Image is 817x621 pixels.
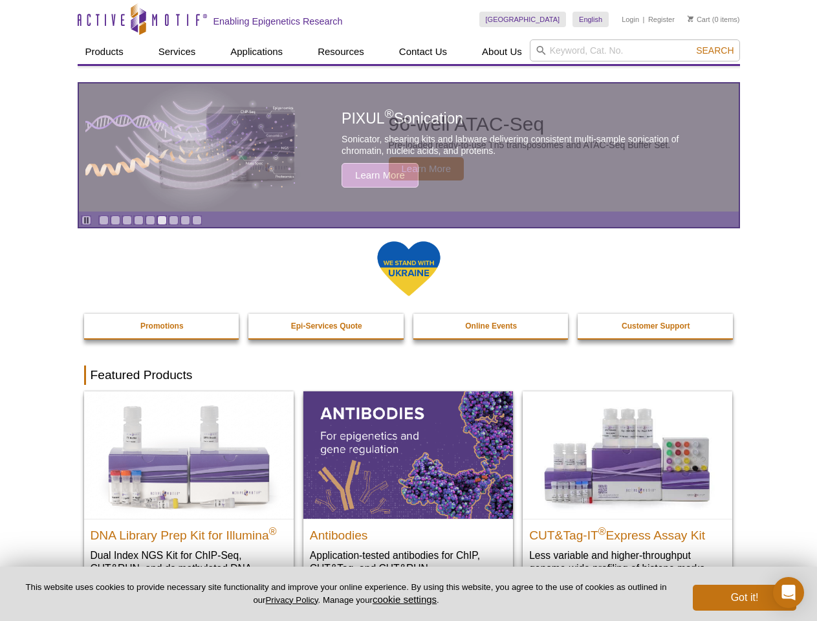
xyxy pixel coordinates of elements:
a: Products [78,39,131,64]
a: Go to slide 3 [122,215,132,225]
h2: Antibodies [310,523,507,542]
a: Register [648,15,675,24]
a: Go to slide 6 [157,215,167,225]
a: About Us [474,39,530,64]
a: Applications [223,39,290,64]
span: Search [696,45,734,56]
li: (0 items) [688,12,740,27]
a: Go to slide 8 [180,215,190,225]
button: Got it! [693,585,796,611]
a: All Antibodies Antibodies Application-tested antibodies for ChIP, CUT&Tag, and CUT&RUN. [303,391,513,587]
div: Open Intercom Messenger [773,577,804,608]
sup: ® [269,525,277,536]
a: CUT&Tag-IT® Express Assay Kit CUT&Tag-IT®Express Assay Kit Less variable and higher-throughput ge... [523,391,732,587]
a: Cart [688,15,710,24]
h2: Enabling Epigenetics Research [213,16,343,27]
button: cookie settings [373,594,437,605]
strong: Online Events [465,321,517,331]
strong: Customer Support [622,321,690,331]
a: Go to slide 4 [134,215,144,225]
a: Resources [310,39,372,64]
a: [GEOGRAPHIC_DATA] [479,12,567,27]
p: Sonicator, shearing kits and labware delivering consistent multi-sample sonication of chromatin, ... [342,133,709,157]
a: Privacy Policy [265,595,318,605]
p: This website uses cookies to provide necessary site functionality and improve your online experie... [21,582,671,606]
h2: Featured Products [84,365,734,385]
a: Contact Us [391,39,455,64]
span: Learn More [342,163,419,188]
a: Go to slide 9 [192,215,202,225]
button: Search [692,45,737,56]
li: | [643,12,645,27]
a: Go to slide 7 [169,215,179,225]
a: Services [151,39,204,64]
strong: Promotions [140,321,184,331]
span: PIXUL Sonication [342,110,463,127]
h2: CUT&Tag-IT Express Assay Kit [529,523,726,542]
a: Epi-Services Quote [248,314,405,338]
a: Login [622,15,639,24]
sup: ® [385,107,394,121]
img: We Stand With Ukraine [376,240,441,298]
img: PIXUL sonication [85,83,299,212]
a: English [572,12,609,27]
article: PIXUL Sonication [79,83,739,212]
a: Go to slide 1 [99,215,109,225]
img: DNA Library Prep Kit for Illumina [84,391,294,518]
strong: Epi-Services Quote [291,321,362,331]
a: Online Events [413,314,570,338]
a: PIXUL sonication PIXUL®Sonication Sonicator, shearing kits and labware delivering consistent mult... [79,83,739,212]
sup: ® [598,525,606,536]
input: Keyword, Cat. No. [530,39,740,61]
a: Go to slide 2 [111,215,120,225]
img: CUT&Tag-IT® Express Assay Kit [523,391,732,518]
a: Promotions [84,314,241,338]
a: DNA Library Prep Kit for Illumina DNA Library Prep Kit for Illumina® Dual Index NGS Kit for ChIP-... [84,391,294,600]
a: Go to slide 5 [146,215,155,225]
img: Your Cart [688,16,693,22]
a: Toggle autoplay [82,215,91,225]
img: All Antibodies [303,391,513,518]
p: Application-tested antibodies for ChIP, CUT&Tag, and CUT&RUN. [310,549,507,575]
a: Customer Support [578,314,734,338]
p: Less variable and higher-throughput genome-wide profiling of histone marks​. [529,549,726,575]
p: Dual Index NGS Kit for ChIP-Seq, CUT&RUN, and ds methylated DNA assays. [91,549,287,588]
h2: DNA Library Prep Kit for Illumina [91,523,287,542]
